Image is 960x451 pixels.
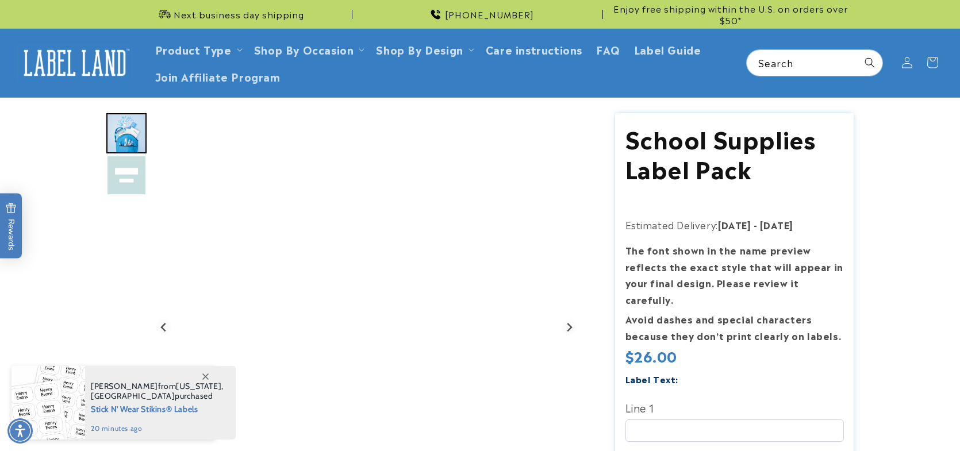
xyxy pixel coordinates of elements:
[479,36,589,63] a: Care instructions
[106,113,147,153] div: Go to slide 1
[625,243,843,306] strong: The font shown in the name preview reflects the exact style that will appear in your final design...
[608,3,854,25] span: Enjoy free shipping within the U.S. on orders over $50*
[589,36,627,63] a: FAQ
[7,418,33,444] div: Accessibility Menu
[596,43,620,56] span: FAQ
[174,9,304,20] span: Next business day shipping
[625,123,844,183] h1: School Supplies Label Pack
[156,319,172,335] button: Go to last slide
[627,36,708,63] a: Label Guide
[91,381,224,401] span: from , purchased
[376,41,463,57] a: Shop By Design
[625,398,844,417] label: Line 1
[6,202,17,250] span: Rewards
[634,43,701,56] span: Label Guide
[155,70,281,83] span: Join Affiliate Program
[625,217,844,233] p: Estimated Delivery:
[486,43,582,56] span: Care instructions
[17,45,132,80] img: Label Land
[91,381,158,391] span: [PERSON_NAME]
[247,36,370,63] summary: Shop By Occasion
[155,41,232,57] a: Product Type
[562,319,577,335] button: Next slide
[754,218,758,232] strong: -
[445,9,534,20] span: [PHONE_NUMBER]
[148,36,247,63] summary: Product Type
[718,218,751,232] strong: [DATE]
[106,155,147,195] img: School Supplies Label Pack - Label Land
[857,50,882,75] button: Search
[13,41,137,85] a: Label Land
[106,113,147,153] img: School supplies label pack
[148,63,287,90] a: Join Affiliate Program
[176,381,221,391] span: [US_STATE]
[369,36,478,63] summary: Shop By Design
[625,312,842,342] strong: Avoid dashes and special characters because they don’t print clearly on labels.
[106,155,147,195] div: Go to slide 2
[91,391,175,401] span: [GEOGRAPHIC_DATA]
[254,43,354,56] span: Shop By Occasion
[625,372,679,386] label: Label Text:
[625,347,678,365] span: $26.00
[760,218,793,232] strong: [DATE]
